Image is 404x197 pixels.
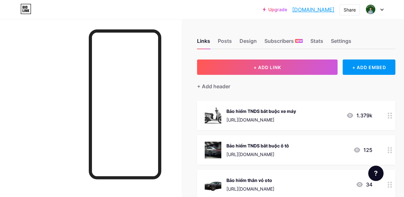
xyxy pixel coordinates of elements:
[310,37,323,49] div: Stats
[226,185,274,192] div: [URL][DOMAIN_NAME]
[197,59,338,75] button: + ADD LINK
[226,177,274,184] div: Bảo hiểm thân vỏ oto
[205,142,221,158] img: Bảo hiểm TNDS bắt buộc ô tô
[240,37,257,49] div: Design
[254,65,281,70] span: + ADD LINK
[264,37,303,49] div: Subscribers
[205,107,221,124] img: Bảo hiểm TNDS bắt buộc xe máy
[344,6,356,13] div: Share
[353,146,372,154] div: 125
[296,39,302,43] span: NEW
[197,83,230,90] div: + Add header
[331,37,351,49] div: Settings
[218,37,232,49] div: Posts
[263,7,287,12] a: Upgrade
[205,176,221,193] img: Bảo hiểm thân vỏ oto
[346,112,372,119] div: 1.379k
[365,4,377,16] img: muabaohiemdi
[197,37,210,49] div: Links
[343,59,395,75] div: + ADD EMBED
[292,6,334,13] a: [DOMAIN_NAME]
[356,181,372,188] div: 34
[226,151,289,158] div: [URL][DOMAIN_NAME]
[226,116,296,123] div: [URL][DOMAIN_NAME]
[226,142,289,149] div: Bảo hiểm TNDS bắt buộc ô tô
[226,108,296,114] div: Bảo hiểm TNDS bắt buộc xe máy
